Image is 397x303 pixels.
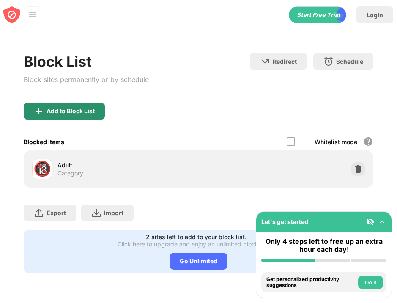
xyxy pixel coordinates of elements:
[261,218,308,225] div: Let's get started
[366,218,375,226] img: eye-not-visible.svg
[24,138,64,145] div: Blocked Items
[47,108,95,115] div: Add to Block List
[47,209,66,216] div: Export
[24,53,149,70] div: Block List
[378,218,386,226] img: omni-setup-toggle.svg
[289,6,346,23] div: animation
[266,276,356,289] div: Get personalized productivity suggestions
[57,169,83,177] div: Category
[273,58,297,65] div: Redirect
[3,6,20,23] img: blocksite-icon-red.svg
[261,237,386,254] div: Only 4 steps left to free up an extra hour each day!
[170,253,227,270] div: Go Unlimited
[118,240,269,248] div: Click here to upgrade and enjoy an unlimited block list.
[24,74,149,86] div: Block sites permanently or by schedule
[315,138,357,145] div: Whitelist mode
[336,58,363,65] div: Schedule
[57,161,198,169] div: Adult
[104,209,123,216] div: Import
[33,160,51,177] div: 🔞
[146,233,246,240] div: 2 sites left to add to your block list.
[358,276,383,289] button: Do it
[367,11,383,19] div: Login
